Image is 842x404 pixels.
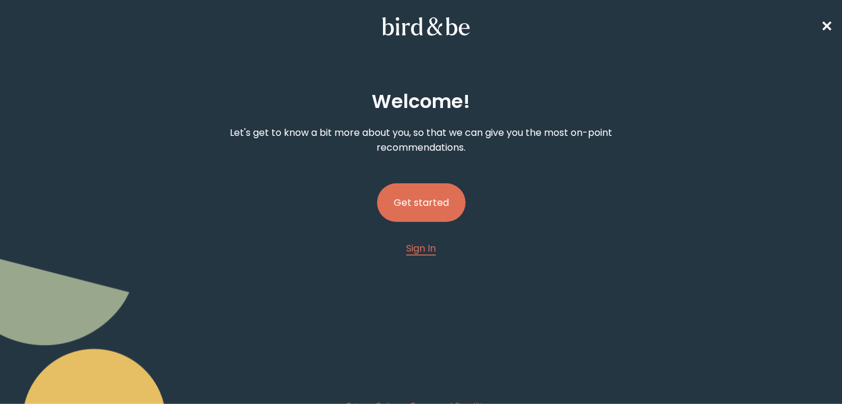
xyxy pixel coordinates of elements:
p: Let's get to know a bit more about you, so that we can give you the most on-point recommendations. [220,125,622,155]
a: ✕ [821,16,832,37]
span: ✕ [821,17,832,36]
iframe: Gorgias live chat messenger [783,348,830,392]
button: Get started [377,183,466,222]
a: Get started [377,164,466,241]
a: Sign In [406,241,436,256]
h2: Welcome ! [372,87,470,116]
span: Sign In [406,241,436,255]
